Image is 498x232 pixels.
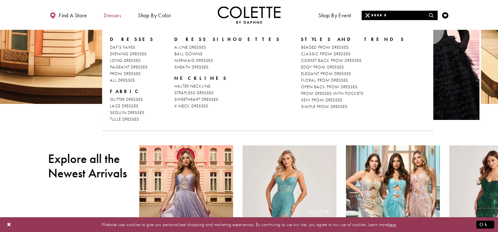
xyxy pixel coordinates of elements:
span: Shop by color [138,12,171,19]
span: DAF'S FAVES [110,44,135,50]
span: SWEETHEART DRESSES [174,96,218,102]
a: CORSET BACK PROM DRESSES [301,57,405,64]
a: Meet the designer [367,6,413,24]
a: SEQUIN DRESSES [110,109,154,116]
span: SIMPLE PROM DRESSES [301,104,348,109]
span: OPEN BACK PROM DRESSES [301,84,358,89]
a: SHEATH DRESSES [174,64,280,70]
span: TULLE DRESSES [110,116,139,122]
input: Search [362,11,437,20]
span: PROM DRESSES WITH POCKETS [301,90,364,96]
span: STYLES AND TRENDS [301,36,405,42]
a: A-LINE DRESSES [174,44,280,51]
div: Search form [362,11,438,20]
a: ALL DRESSES [110,77,154,84]
span: Find a store [59,12,87,19]
span: LONG DRESSES [110,57,141,63]
a: MERMAID DRESSES [174,57,280,64]
button: Close Search [362,11,374,20]
a: TULLE DRESSES [110,116,154,122]
span: Dresses [110,36,154,42]
span: HALTER NECKLINE [174,83,211,89]
span: NECKLINES [174,75,280,81]
a: PROM DRESSES WITH POCKETS [301,90,405,97]
span: BALL GOWNS [174,51,203,57]
button: Submit Search [425,11,437,20]
button: Close Dialog [4,219,14,230]
a: Visit Home Page [218,6,281,24]
button: Submit Dialog [476,221,494,229]
span: SEXY PROM DRESSES [301,97,342,103]
span: GLITTER DRESSES [110,96,143,102]
span: FABRIC [110,88,141,94]
span: EVENING DRESSES [110,51,147,57]
a: Check Wishlist [441,6,450,24]
a: PAGEANT DRESSES [110,64,154,70]
span: CORSET BACK PROM DRESSES [301,57,362,63]
span: DRESS SILHOUETTES [174,36,280,42]
a: BALL GOWNS [174,51,280,57]
span: Shop by color [136,6,172,24]
a: DAF'S FAVES [110,44,154,51]
span: Dresses [104,12,121,19]
span: A-LINE DRESSES [174,44,206,50]
a: Find a store [48,6,88,24]
span: STRAPLESS DRESSES [174,90,214,95]
a: EDGY PROM DRESSES [301,64,405,70]
a: SEXY PROM DRESSES [301,97,405,103]
span: NECKLINES [174,75,227,81]
a: GLITTER DRESSES [110,96,154,103]
span: SHEATH DRESSES [174,64,209,70]
a: EVENING DRESSES [110,51,154,57]
span: PROM DRESSES [110,71,141,76]
a: ELEGANT PROM DRESSES [301,70,405,77]
span: Shop By Event [318,12,351,19]
h2: Explore all the Newest Arrivals [48,152,130,181]
a: LACE DRESSES [110,103,154,109]
span: FLORAL PROM DRESSES [301,77,348,83]
a: SWEETHEART DRESSES [174,96,280,103]
span: BEADED PROM DRESSES [301,44,349,50]
a: LONG DRESSES [110,57,154,64]
a: FLORAL PROM DRESSES [301,77,405,84]
a: CLASSIC PROM DRESSES [301,51,405,57]
img: Colette by Daphne [218,6,281,24]
span: MERMAID DRESSES [174,57,213,63]
span: CLASSIC PROM DRESSES [301,51,351,57]
span: ELEGANT PROM DRESSES [301,71,351,76]
a: Toggle search [427,6,436,24]
a: here [388,221,396,228]
span: Dresses [102,6,123,24]
span: Shop By Event [317,6,353,24]
span: EDGY PROM DRESSES [301,64,344,70]
a: HALTER NECKLINE [174,83,280,89]
a: SIMPLE PROM DRESSES [301,103,405,110]
span: FABRIC [110,88,154,94]
span: ALL DRESSES [110,77,135,83]
a: OPEN BACK PROM DRESSES [301,84,405,90]
a: BEADED PROM DRESSES [301,44,405,51]
span: V-NECK DRESSES [174,103,208,109]
span: SEQUIN DRESSES [110,110,145,115]
a: V-NECK DRESSES [174,103,280,109]
a: STRAPLESS DRESSES [174,89,280,96]
span: PAGEANT DRESSES [110,64,148,70]
p: Website uses cookies to give you personalized shopping and marketing experiences. By continuing t... [45,220,453,229]
a: PROM DRESSES [110,70,154,77]
span: LACE DRESSES [110,103,139,109]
